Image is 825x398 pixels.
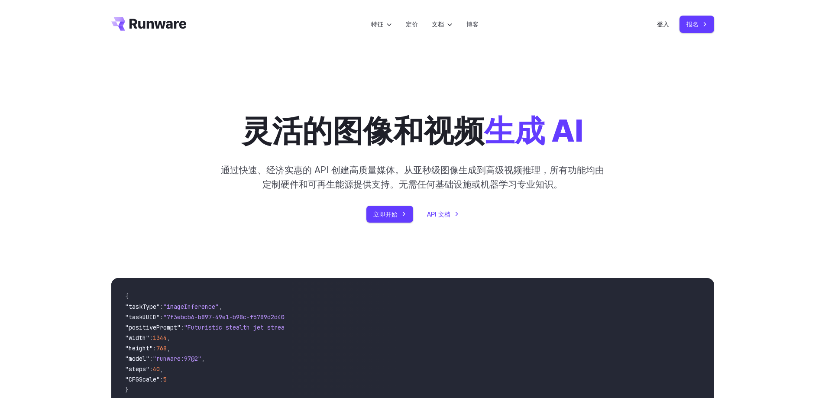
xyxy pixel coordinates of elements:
[111,17,187,31] a: 前往 /
[125,355,149,362] span: "model"
[201,355,205,362] span: ,
[242,112,484,149] font: 灵活的图像和视频
[679,16,714,32] a: 报名
[181,324,184,331] span: :
[686,20,699,28] font: 报名
[125,334,149,342] span: "width"
[153,334,167,342] span: 1344
[125,365,149,373] span: "steps"
[657,20,669,28] font: 登入
[373,210,398,218] font: 立即开始
[160,365,163,373] span: ,
[427,210,450,218] font: API 文档
[167,334,170,342] span: ,
[163,303,219,311] span: "imageInference"
[125,313,160,321] span: "taskUUID"
[427,209,459,219] a: API 文档
[149,355,153,362] span: :
[153,344,156,352] span: :
[160,375,163,383] span: :
[657,19,669,29] a: 登入
[125,344,153,352] span: "height"
[125,292,129,300] span: {
[406,19,418,29] a: 定价
[160,303,163,311] span: :
[149,334,153,342] span: :
[163,313,295,321] span: "7f3ebcb6-b897-49e1-b98c-f5789d2d40d7"
[156,344,167,352] span: 768
[167,344,170,352] span: ,
[184,324,499,331] span: "Futuristic stealth jet streaking through a neon-lit cityscape with glowing purple exhaust"
[125,386,129,394] span: }
[149,365,153,373] span: :
[125,303,160,311] span: "taskType"
[160,313,163,321] span: :
[466,19,479,29] a: 博客
[125,375,160,383] span: "CFGScale"
[153,365,160,373] span: 40
[484,112,583,149] font: 生成 AI
[366,206,413,223] a: 立即开始
[466,20,479,28] font: 博客
[153,355,201,362] span: "runware:97@2"
[432,20,444,28] font: 文档
[371,20,383,28] font: 特征
[163,375,167,383] span: 5
[219,303,222,311] span: ,
[406,20,418,28] font: 定价
[221,165,604,190] font: 通过快速、经济实惠的 API 创建高质量媒体。从亚秒级图像生成到高级视频推理，所有功能均由定制硬件和可再生能源提供支持。无需任何基础设施或机器学习专业知识。
[125,324,181,331] span: "positivePrompt"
